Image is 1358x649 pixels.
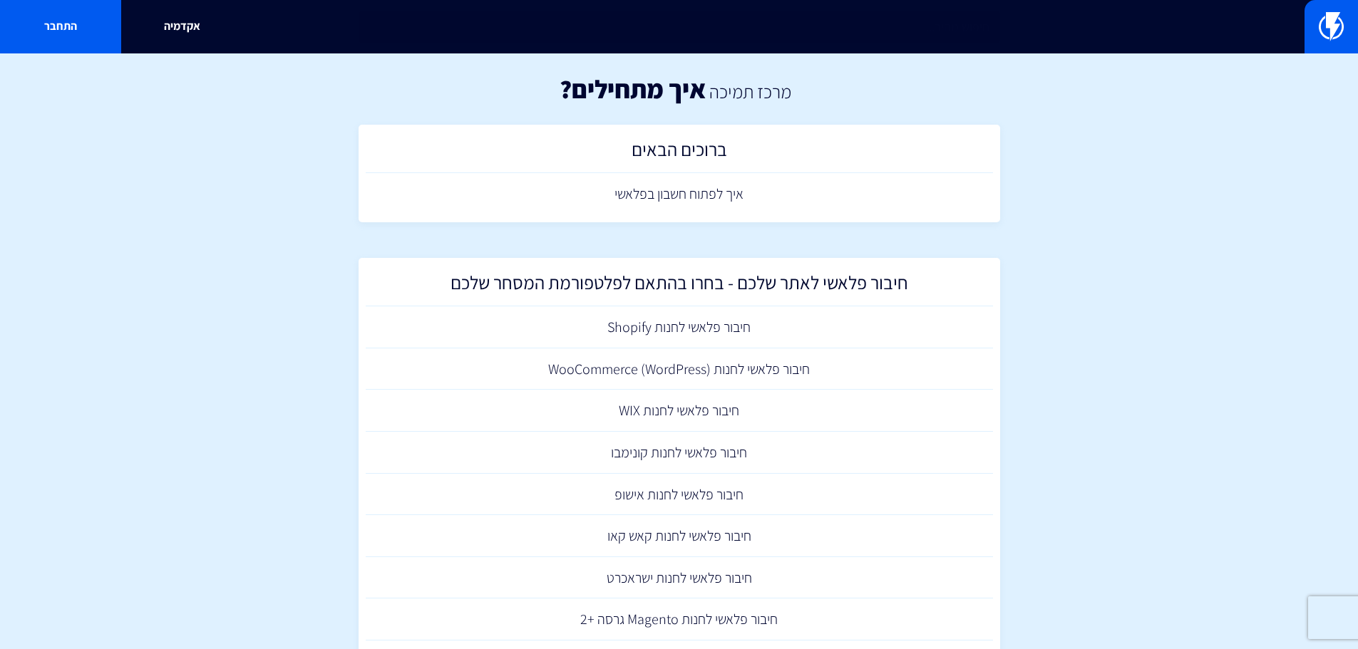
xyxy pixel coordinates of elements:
a: חיבור פלאשי לחנות קונימבו [366,432,993,474]
a: חיבור פלאשי לאתר שלכם - בחרו בהתאם לפלטפורמת המסחר שלכם [366,265,993,307]
a: חיבור פלאשי לחנות קאש קאו [366,515,993,557]
a: חיבור פלאשי לחנות Magento גרסה +2 [366,598,993,640]
a: חיבור פלאשי לחנות (WooCommerce (WordPress [366,348,993,390]
h2: ברוכים הבאים [373,139,986,167]
input: חיפוש מהיר... [359,11,1000,43]
a: איך לפתוח חשבון בפלאשי [366,173,993,215]
a: מרכז תמיכה [709,79,791,103]
a: חיבור פלאשי לחנות ישראכרט [366,557,993,599]
a: ברוכים הבאים [366,132,993,174]
a: חיבור פלאשי לחנות Shopify [366,306,993,348]
h1: איך מתחילים? [560,75,706,103]
a: חיבור פלאשי לחנות WIX [366,390,993,432]
a: חיבור פלאשי לחנות אישופ [366,474,993,516]
h2: חיבור פלאשי לאתר שלכם - בחרו בהתאם לפלטפורמת המסחר שלכם [373,272,986,300]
